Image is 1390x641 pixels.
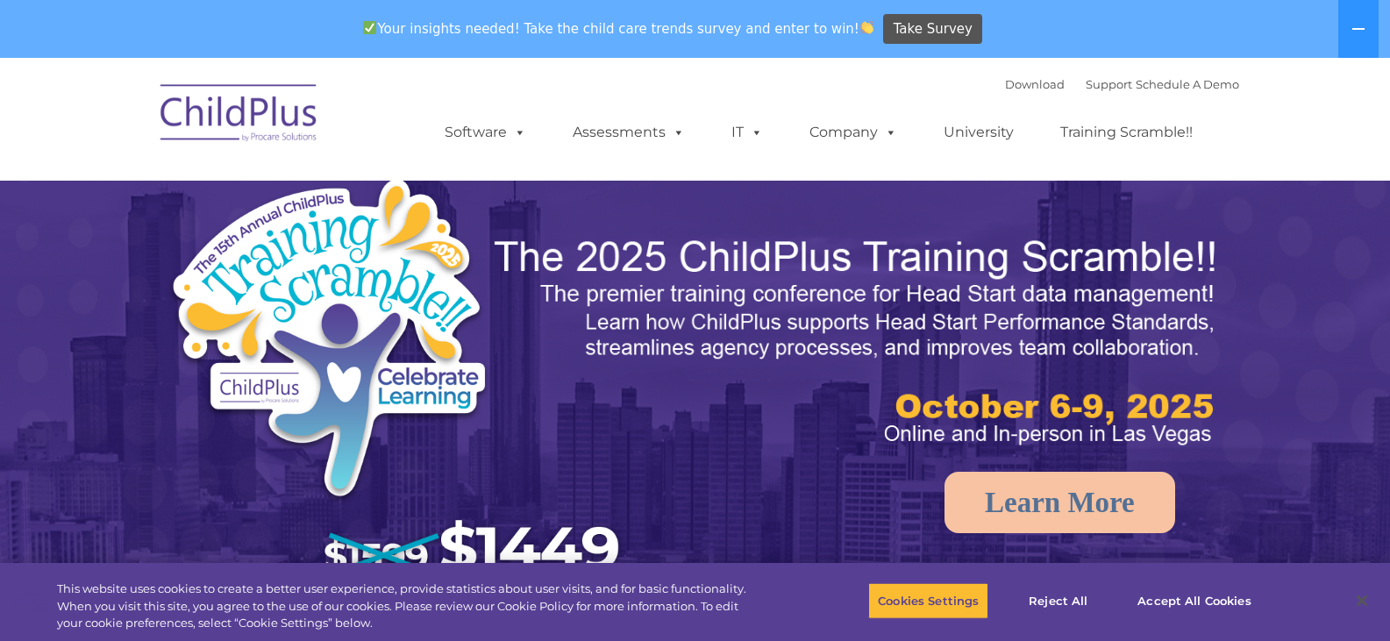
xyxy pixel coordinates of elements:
a: Assessments [555,115,702,150]
a: Support [1086,77,1132,91]
img: ✅ [363,21,376,34]
a: Training Scramble!! [1043,115,1210,150]
a: Company [792,115,915,150]
div: This website uses cookies to create a better user experience, provide statistics about user visit... [57,580,765,632]
img: ChildPlus by Procare Solutions [152,72,327,160]
a: Schedule A Demo [1136,77,1239,91]
span: Phone number [244,188,318,201]
span: Last name [244,116,297,129]
a: University [926,115,1031,150]
font: | [1005,77,1239,91]
a: IT [714,115,781,150]
button: Close [1343,581,1381,620]
button: Accept All Cookies [1128,582,1260,619]
button: Cookies Settings [868,582,988,619]
a: Take Survey [883,14,982,45]
span: Your insights needed! Take the child care trends survey and enter to win! [356,11,881,46]
a: Software [427,115,544,150]
span: Take Survey [894,14,973,45]
img: 👏 [860,21,873,34]
button: Reject All [1003,582,1113,619]
a: Learn More [944,472,1175,533]
a: Download [1005,77,1065,91]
